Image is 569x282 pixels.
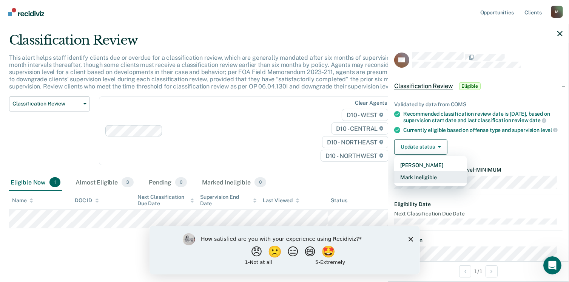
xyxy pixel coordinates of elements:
div: Supervision End Date [200,194,257,207]
button: [PERSON_NAME] [394,159,467,171]
button: Mark Ineligible [394,171,467,183]
div: 1 / 1 [388,261,569,281]
div: Status [331,197,347,204]
span: Classification Review [12,101,80,107]
button: Profile dropdown button [551,6,563,18]
dt: Supervision [394,237,563,243]
img: Recidiviz [8,8,44,16]
span: level [541,127,558,133]
div: Validated by data from COMS [394,101,563,108]
span: D10 - NORTHWEST [321,150,389,162]
div: DOC ID [75,197,99,204]
span: D10 - CENTRAL [331,122,389,135]
iframe: Intercom live chat [543,256,561,274]
span: Classification Review [394,82,453,90]
div: Almost Eligible [74,174,135,191]
span: date [529,117,546,123]
span: D10 - NORTHEAST [322,136,389,148]
button: Next Opportunity [486,265,498,277]
div: Last Viewed [263,197,299,204]
span: • [474,167,476,173]
div: Classification ReviewEligible [388,74,569,98]
span: D10 - WEST [342,109,389,121]
button: Update status [394,139,447,155]
div: Next Classification Due Date [137,194,194,207]
dt: Next Classification Due Date [394,211,563,217]
dt: Recommended Supervision Level MINIMUM [394,167,563,173]
span: 1 [49,177,60,187]
span: 0 [254,177,266,187]
div: Clear agents [355,100,387,106]
div: Marked Ineligible [200,174,268,191]
span: 3 [122,177,134,187]
span: 0 [175,177,187,187]
div: Eligible Now [9,174,62,191]
iframe: Survey by Kim from Recidiviz [150,226,420,274]
div: Pending [147,174,188,191]
div: M [551,6,563,18]
div: Currently eligible based on offense type and supervision [403,127,563,133]
div: Name [12,197,33,204]
div: Classification Review [9,33,436,54]
span: Eligible [459,82,481,90]
p: This alert helps staff identify clients due or overdue for a classification review, which are gen... [9,54,431,90]
dt: Eligibility Date [394,201,563,208]
button: Previous Opportunity [459,265,471,277]
div: Recommended classification review date is [DATE], based on supervision start date and last classi... [403,111,563,124]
